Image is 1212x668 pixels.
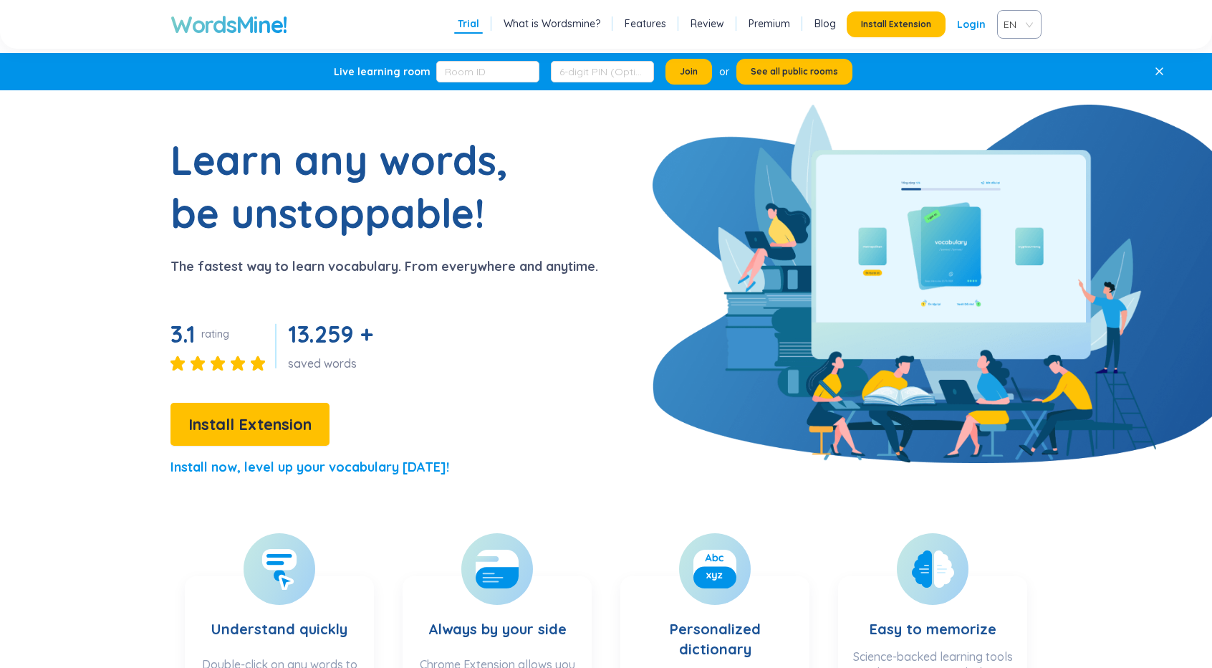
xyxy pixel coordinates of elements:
a: WordsMine! [170,10,287,39]
span: Join [680,66,698,77]
span: 13.259 + [288,320,372,348]
span: Install Extension [188,412,312,437]
a: Review [691,16,724,31]
a: Login [957,11,986,37]
div: Live learning room [334,65,431,79]
a: Premium [749,16,790,31]
h3: Easy to memorize [870,591,996,641]
p: Install now, level up your vocabulary [DATE]! [170,457,449,477]
h3: Personalized dictionary [635,591,795,659]
a: Install Extension [170,419,330,433]
div: saved words [288,356,378,371]
button: See all public rooms [736,59,852,85]
div: rating [201,327,229,341]
a: Blog [814,16,836,31]
input: 6-digit PIN (Optional) [551,61,654,82]
span: VIE [1004,14,1029,35]
button: Install Extension [170,403,330,446]
a: Features [625,16,666,31]
p: The fastest way to learn vocabulary. From everywhere and anytime. [170,257,598,277]
span: 3.1 [170,320,196,348]
button: Join [665,59,712,85]
button: Install Extension [847,11,946,37]
span: Install Extension [861,19,931,30]
h3: Always by your side [428,591,567,649]
a: What is Wordsmine? [504,16,600,31]
input: Room ID [436,61,539,82]
div: or [719,64,729,80]
h1: Learn any words, be unstoppable! [170,133,529,239]
span: See all public rooms [751,66,838,77]
h3: Understand quickly [211,591,347,649]
a: Trial [458,16,479,31]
